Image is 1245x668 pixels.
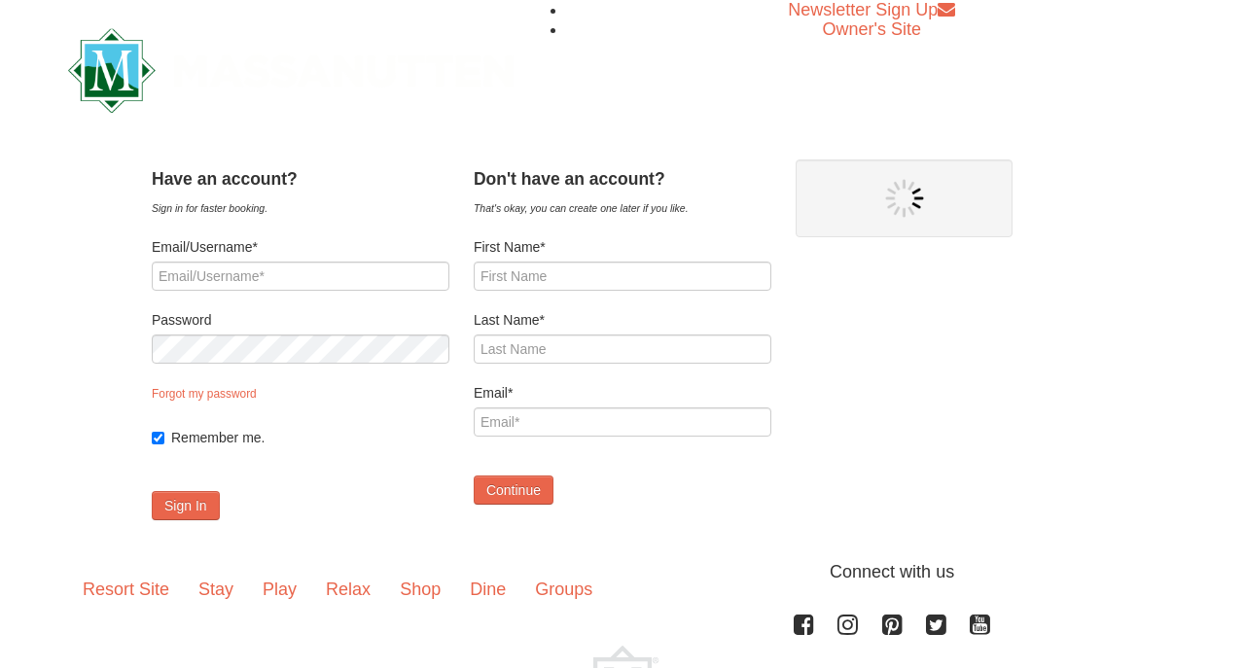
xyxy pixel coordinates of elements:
img: wait gif [885,179,924,218]
label: Email/Username* [152,237,449,257]
label: Email* [474,383,771,403]
a: Massanutten Resort [68,45,514,90]
h4: Don't have an account? [474,169,771,189]
label: Password [152,310,449,330]
a: Dine [455,559,520,619]
p: Connect with us [68,559,1177,585]
a: Forgot my password [152,387,257,401]
h4: Have an account? [152,169,449,189]
div: Sign in for faster booking. [152,198,449,218]
input: First Name [474,262,771,291]
img: Massanutten Resort Logo [68,28,514,113]
a: Relax [311,559,385,619]
input: Email* [474,407,771,437]
a: Play [248,559,311,619]
input: Email/Username* [152,262,449,291]
a: Stay [184,559,248,619]
label: Remember me. [171,428,449,447]
label: Last Name* [474,310,771,330]
button: Continue [474,475,553,505]
a: Shop [385,559,455,619]
a: Owner's Site [823,19,921,39]
a: Resort Site [68,559,184,619]
label: First Name* [474,237,771,257]
a: Groups [520,559,607,619]
div: That's okay, you can create one later if you like. [474,198,771,218]
input: Last Name [474,334,771,364]
button: Sign In [152,491,220,520]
